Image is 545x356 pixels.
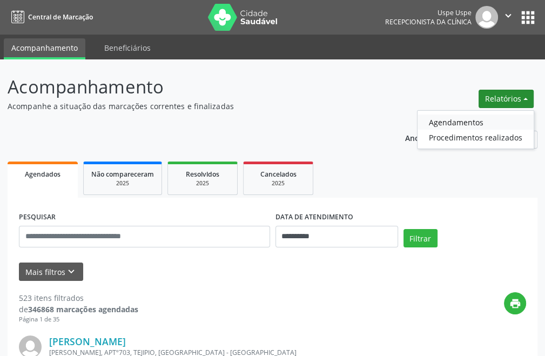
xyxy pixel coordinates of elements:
[479,90,534,108] button: Relatórios
[418,130,534,145] a: Procedimentos realizados
[97,38,158,57] a: Beneficiários
[8,8,93,26] a: Central de Marcação
[25,170,60,179] span: Agendados
[186,170,219,179] span: Resolvidos
[275,209,353,226] label: DATA DE ATENDIMENTO
[91,179,154,187] div: 2025
[176,179,230,187] div: 2025
[65,266,77,278] i: keyboard_arrow_down
[504,292,526,314] button: print
[502,10,514,22] i: 
[475,6,498,29] img: img
[498,6,519,29] button: 
[251,179,305,187] div: 2025
[403,229,438,247] button: Filtrar
[405,131,501,144] p: Ano de acompanhamento
[418,115,534,130] a: Agendamentos
[19,263,83,281] button: Mais filtroskeyboard_arrow_down
[385,17,472,26] span: Recepcionista da clínica
[19,209,56,226] label: PESQUISAR
[28,12,93,22] span: Central de Marcação
[8,100,379,112] p: Acompanhe a situação das marcações correntes e finalizadas
[4,38,85,59] a: Acompanhamento
[8,73,379,100] p: Acompanhamento
[260,170,297,179] span: Cancelados
[519,8,537,27] button: apps
[19,315,138,324] div: Página 1 de 35
[19,304,138,315] div: de
[417,110,534,149] ul: Relatórios
[385,8,472,17] div: Uspe Uspe
[509,298,521,310] i: print
[49,335,126,347] a: [PERSON_NAME]
[19,292,138,304] div: 523 itens filtrados
[28,304,138,314] strong: 346868 marcações agendadas
[91,170,154,179] span: Não compareceram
